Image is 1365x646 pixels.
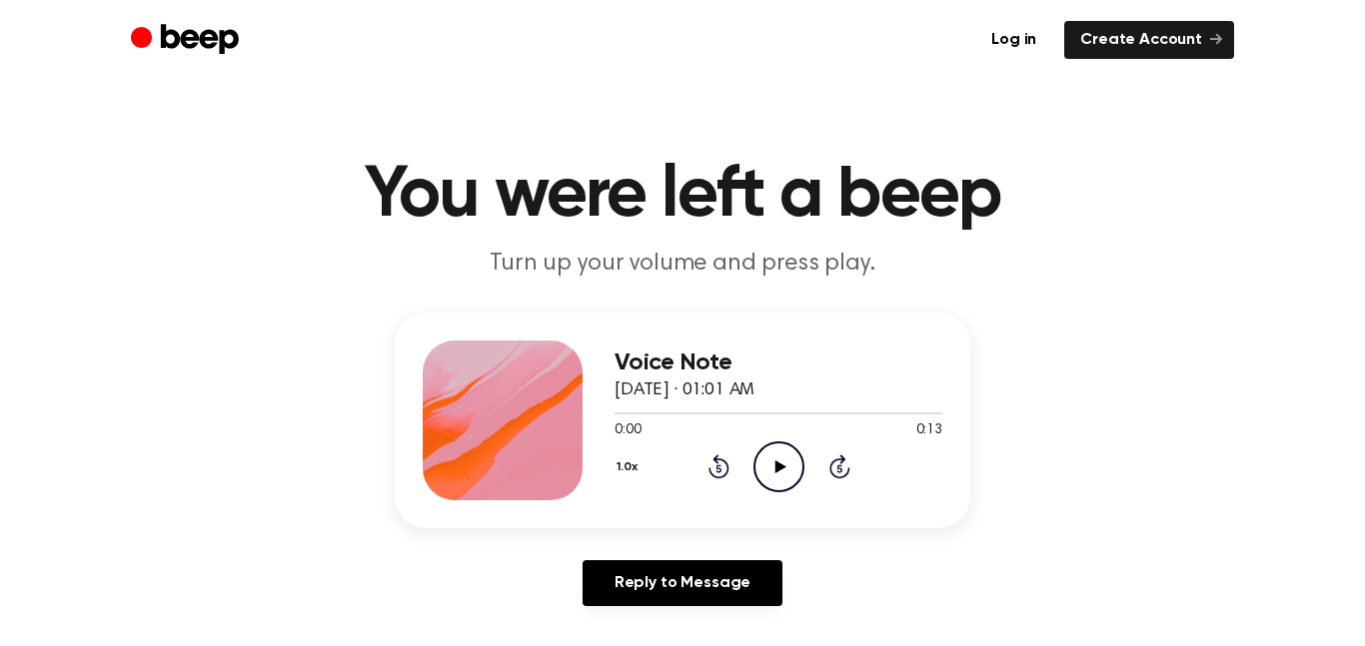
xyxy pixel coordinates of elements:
a: Log in [975,21,1052,59]
h1: You were left a beep [171,160,1194,232]
a: Reply to Message [583,560,782,606]
span: 0:13 [916,420,942,441]
a: Create Account [1064,21,1234,59]
a: Beep [131,21,244,60]
span: 0:00 [615,420,641,441]
button: 1.0x [615,450,646,484]
h3: Voice Note [615,349,942,376]
p: Turn up your volume and press play. [299,248,1066,281]
span: [DATE] · 01:01 AM [615,381,754,399]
